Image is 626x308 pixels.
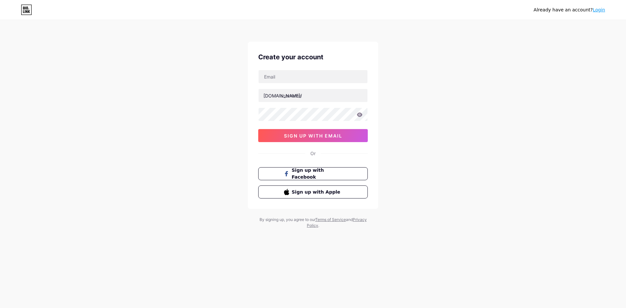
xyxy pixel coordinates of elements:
a: Terms of Service [315,217,346,222]
span: Sign up with Facebook [292,167,342,181]
div: Create your account [258,52,368,62]
button: Sign up with Apple [258,185,368,198]
a: Login [593,7,605,12]
div: [DOMAIN_NAME]/ [263,92,302,99]
span: sign up with email [284,133,342,139]
div: By signing up, you agree to our and . [258,217,368,228]
button: sign up with email [258,129,368,142]
button: Sign up with Facebook [258,167,368,180]
div: Already have an account? [534,7,605,13]
div: Or [310,150,316,157]
input: Email [259,70,367,83]
span: Sign up with Apple [292,189,342,196]
input: username [259,89,367,102]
